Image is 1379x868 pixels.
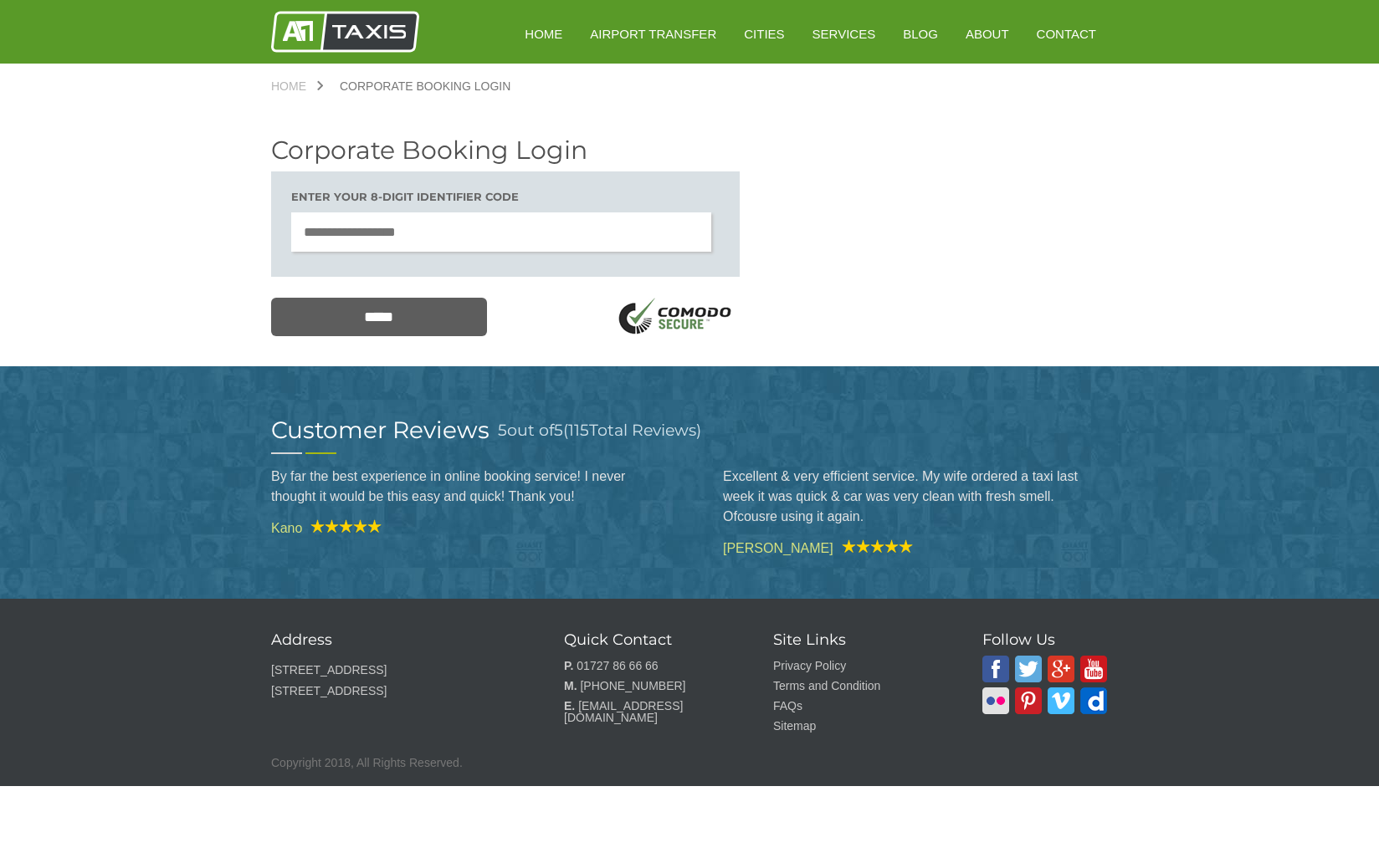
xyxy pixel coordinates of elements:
[291,191,720,202] h3: Enter your 8-digit Identifier code
[271,138,740,163] h2: Corporate Booking Login
[271,80,323,92] a: Home
[773,632,941,647] h3: Site Links
[578,13,728,54] a: Airport Transfer
[271,418,490,442] h2: Customer Reviews
[613,298,740,339] img: SSL Logo
[513,13,574,54] a: HOME
[323,80,527,92] a: Corporate Booking Login
[564,679,577,692] strong: M.
[271,11,419,53] img: A1 Taxis
[498,418,701,442] h3: out of ( Total Reviews)
[580,679,685,692] a: [PHONE_NUMBER]
[982,632,1108,647] h3: Follow Us
[568,421,589,440] span: 115
[271,632,522,647] h3: Address
[801,13,888,54] a: Services
[564,659,573,672] strong: P.
[954,13,1021,54] a: About
[577,659,658,672] a: 01727 86 66 66
[564,699,683,724] a: [EMAIL_ADDRESS][DOMAIN_NAME]
[982,656,1009,682] img: A1 Taxis
[732,13,796,54] a: Cities
[773,719,816,733] a: Sitemap
[554,421,563,440] span: 5
[271,519,656,535] cite: Kano
[773,699,802,712] a: FAQs
[773,679,880,692] a: Terms and Condition
[1025,13,1108,54] a: Contact
[498,421,507,440] span: 5
[723,454,1108,539] blockquote: Excellent & very efficient service. My wife ordered a taxi last week it was quick & car was very ...
[773,659,846,672] a: Privacy Policy
[271,753,1108,774] p: Copyright 2018, All Rights Reserved.
[723,539,1108,555] cite: [PERSON_NAME]
[833,539,913,553] img: A1 Taxis Review
[302,519,382,533] img: A1 Taxis Review
[564,699,575,712] strong: E.
[271,454,656,519] blockquote: By far the best experience in online booking service! I never thought it would be this easy and q...
[564,632,731,647] h3: Quick Contact
[891,13,950,54] a: Blog
[271,660,522,702] p: [STREET_ADDRESS] [STREET_ADDRESS]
